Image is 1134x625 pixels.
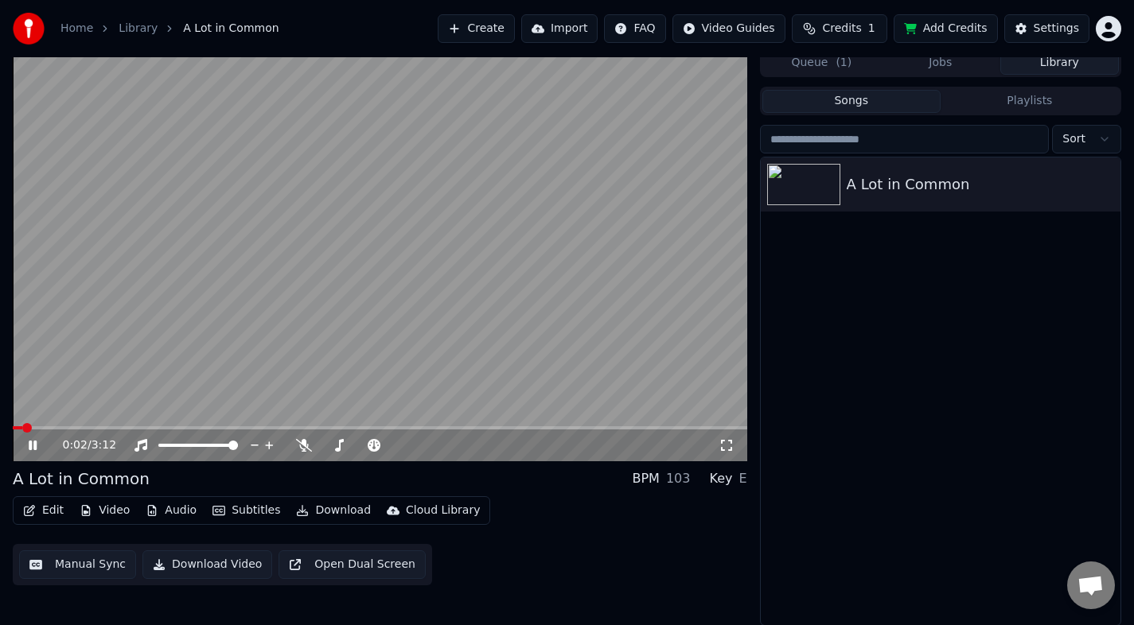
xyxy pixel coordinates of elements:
[13,13,45,45] img: youka
[73,499,136,522] button: Video
[709,469,732,488] div: Key
[119,21,158,37] a: Library
[63,437,101,453] div: /
[762,52,881,75] button: Queue
[1000,52,1119,75] button: Library
[836,55,851,71] span: ( 1 )
[19,550,136,579] button: Manual Sync
[60,21,93,37] a: Home
[1034,21,1079,37] div: Settings
[672,14,785,43] button: Video Guides
[941,90,1119,113] button: Playlists
[92,437,116,453] span: 3:12
[139,499,203,522] button: Audio
[521,14,598,43] button: Import
[762,90,941,113] button: Songs
[183,21,279,37] span: A Lot in Common
[60,21,279,37] nav: breadcrumb
[822,21,861,37] span: Credits
[894,14,998,43] button: Add Credits
[290,499,377,522] button: Download
[438,14,515,43] button: Create
[604,14,665,43] button: FAQ
[847,173,1114,196] div: A Lot in Common
[406,503,480,518] div: Cloud Library
[13,468,150,490] div: A Lot in Common
[738,469,746,488] div: E
[1062,131,1085,147] span: Sort
[868,21,875,37] span: 1
[17,499,70,522] button: Edit
[632,469,659,488] div: BPM
[1004,14,1089,43] button: Settings
[279,550,426,579] button: Open Dual Screen
[63,437,88,453] span: 0:02
[206,499,286,522] button: Subtitles
[142,550,272,579] button: Download Video
[881,52,1000,75] button: Jobs
[792,14,887,43] button: Credits1
[666,469,691,488] div: 103
[1067,561,1115,609] div: Open chat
